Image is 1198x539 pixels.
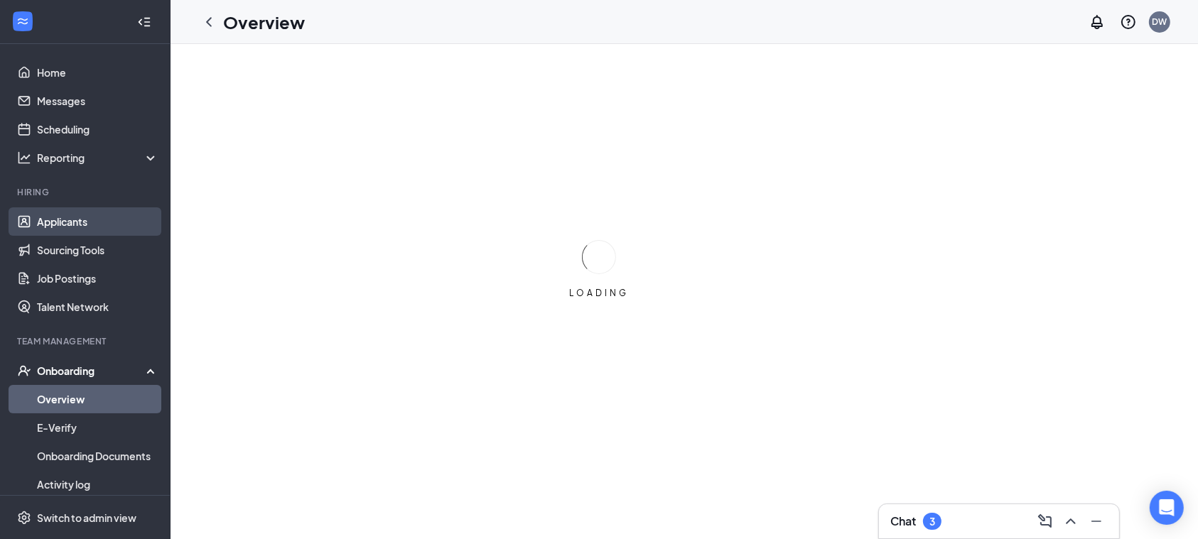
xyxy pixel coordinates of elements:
a: Scheduling [37,115,158,143]
div: DW [1153,16,1167,28]
a: Messages [37,87,158,115]
div: Onboarding [37,364,146,378]
h3: Chat [890,513,916,529]
div: Open Intercom Messenger [1150,491,1184,525]
svg: QuestionInfo [1120,13,1137,31]
a: Job Postings [37,264,158,293]
div: Reporting [37,151,159,165]
a: Applicants [37,207,158,236]
div: Hiring [17,186,156,198]
svg: UserCheck [17,364,31,378]
button: ChevronUp [1059,510,1082,533]
a: Overview [37,385,158,413]
h1: Overview [223,10,305,34]
svg: ChevronLeft [200,13,217,31]
svg: Settings [17,511,31,525]
svg: ComposeMessage [1037,513,1054,530]
button: ComposeMessage [1034,510,1057,533]
svg: Analysis [17,151,31,165]
a: E-Verify [37,413,158,442]
a: Onboarding Documents [37,442,158,470]
div: 3 [929,516,935,528]
button: Minimize [1085,510,1108,533]
div: Switch to admin view [37,511,136,525]
a: Sourcing Tools [37,236,158,264]
svg: ChevronUp [1062,513,1079,530]
svg: Collapse [137,15,151,29]
a: Home [37,58,158,87]
a: Activity log [37,470,158,499]
svg: WorkstreamLogo [16,14,30,28]
a: Talent Network [37,293,158,321]
svg: Notifications [1089,13,1106,31]
div: LOADING [563,287,635,299]
svg: Minimize [1088,513,1105,530]
div: Team Management [17,335,156,347]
